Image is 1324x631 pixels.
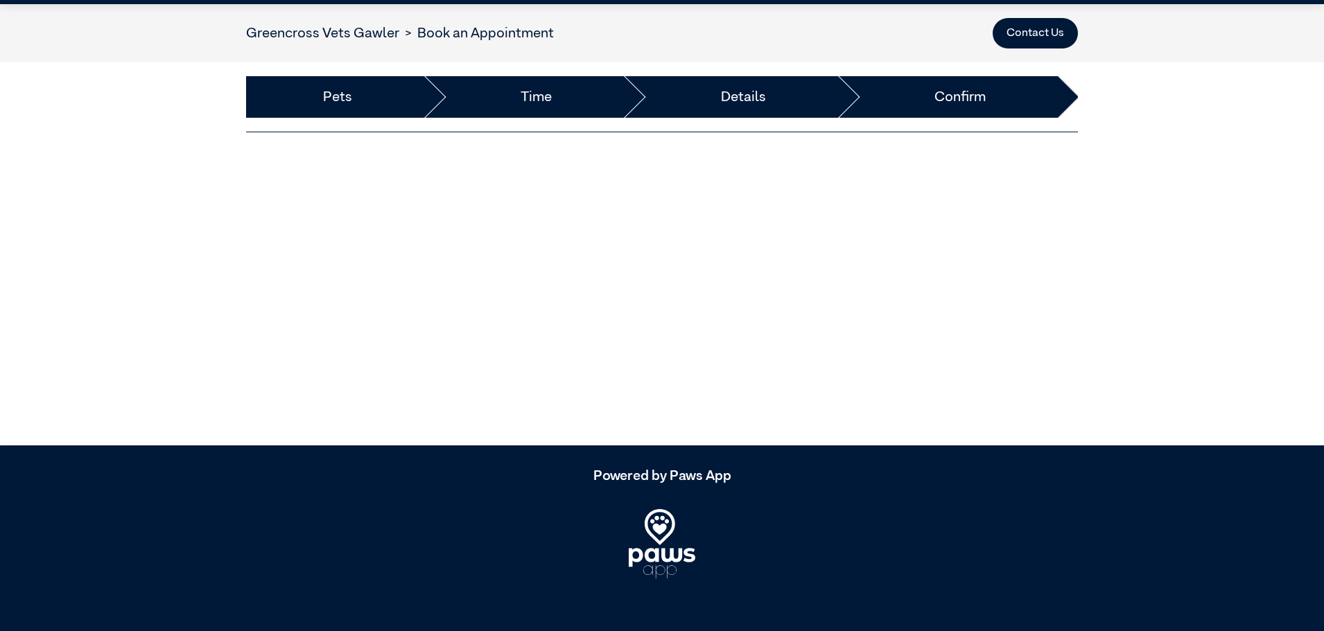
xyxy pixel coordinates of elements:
nav: breadcrumb [246,23,554,44]
a: Time [521,87,552,107]
li: Book an Appointment [399,23,554,44]
img: PawsApp [629,509,695,578]
a: Greencross Vets Gawler [246,26,399,40]
a: Details [721,87,766,107]
a: Confirm [934,87,986,107]
a: Pets [323,87,352,107]
h5: Powered by Paws App [246,468,1078,484]
button: Contact Us [993,18,1078,48]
